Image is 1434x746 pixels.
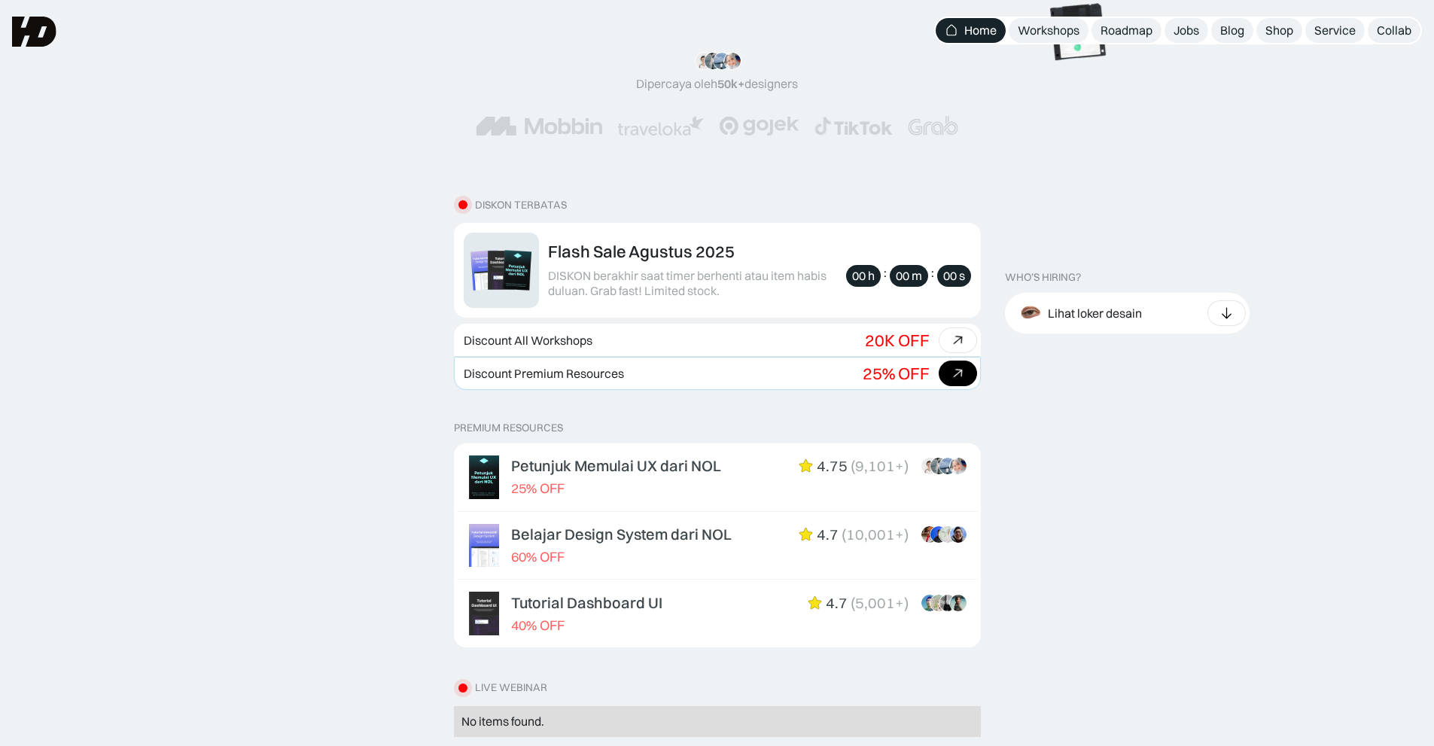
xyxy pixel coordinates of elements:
a: Workshops [1009,18,1088,43]
a: Tutorial Dashboard UI40% OFF4.7(5,001+) [457,583,978,644]
div: Belajar Design System dari NOL [511,525,732,544]
a: Discount All Workshops20K OFF [454,324,981,357]
div: Workshops [1018,23,1079,38]
a: Petunjuk Memulai UX dari NOL25% OFF4.75(9,101+) [457,446,978,508]
a: Collab [1368,18,1420,43]
div: 5,001+ [855,594,904,612]
div: Blog [1220,23,1244,38]
div: Roadmap [1101,23,1152,38]
div: ) [904,525,909,544]
div: : [931,265,934,281]
div: Jobs [1174,23,1199,38]
div: LIVE WEBINAR [475,681,547,694]
div: Service [1314,23,1356,38]
div: Tutorial Dashboard UI [511,594,662,612]
div: diskon terbatas [475,199,567,212]
div: Discount Premium Resources [464,367,624,381]
div: 00 h [852,268,875,284]
div: No items found. [461,714,973,729]
a: Jobs [1165,18,1208,43]
a: Discount Premium Resources25% OFF [454,357,981,390]
div: Petunjuk Memulai UX dari NOL [511,457,721,475]
div: 4.75 [817,457,848,475]
div: Dipercaya oleh designers [636,76,798,92]
div: ( [842,525,846,544]
p: PREMIUM RESOURCES [454,422,981,434]
div: Discount All Workshops [464,333,592,348]
div: 25% OFF [863,364,930,383]
a: Blog [1211,18,1253,43]
div: 9,101+ [855,457,904,475]
div: : [884,265,887,281]
div: ( [851,457,855,475]
div: 20K OFF [865,330,930,350]
a: Roadmap [1091,18,1162,43]
div: Shop [1265,23,1293,38]
a: Home [936,18,1006,43]
span: 50k+ [717,76,744,91]
div: 40% OFF [511,618,565,634]
div: ( [851,594,855,612]
div: 00 s [943,268,965,284]
div: Flash Sale Agustus 2025 [548,242,735,261]
div: Home [964,23,997,38]
a: Belajar Design System dari NOL60% OFF4.7(10,001+) [457,515,978,577]
div: 00 m [896,268,922,284]
div: Collab [1377,23,1411,38]
div: 25% OFF [511,481,565,497]
div: ) [904,594,909,612]
div: ) [904,457,909,475]
a: Shop [1256,18,1302,43]
div: 4.7 [817,525,839,544]
a: Service [1305,18,1365,43]
div: Lihat loker desain [1048,306,1142,321]
div: 60% OFF [511,550,565,565]
div: WHO’S HIRING? [1005,271,1081,284]
div: 10,001+ [846,525,904,544]
div: 4.7 [826,594,848,612]
div: DISKON berakhir saat timer berhenti atau item habis duluan. Grab fast! Limited stock. [548,268,839,300]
